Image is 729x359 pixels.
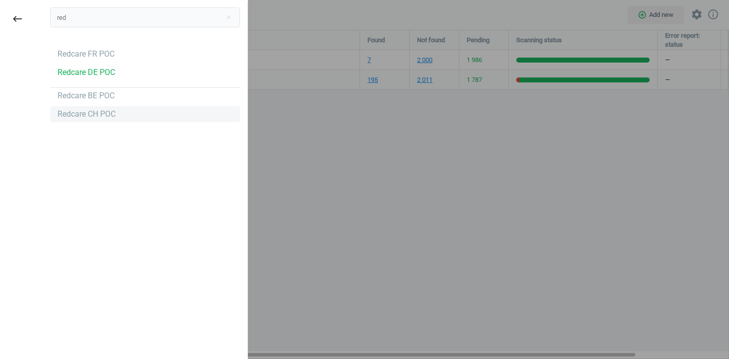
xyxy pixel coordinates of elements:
div: Redcare CH POC [58,109,116,120]
input: Search campaign [50,7,240,27]
button: Close [221,13,236,22]
div: Redcare BE POC [58,90,115,101]
button: keyboard_backspace [6,7,29,31]
div: Redcare FR POC [58,49,115,60]
div: Redcare DE POC [58,67,115,78]
i: keyboard_backspace [11,13,23,25]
